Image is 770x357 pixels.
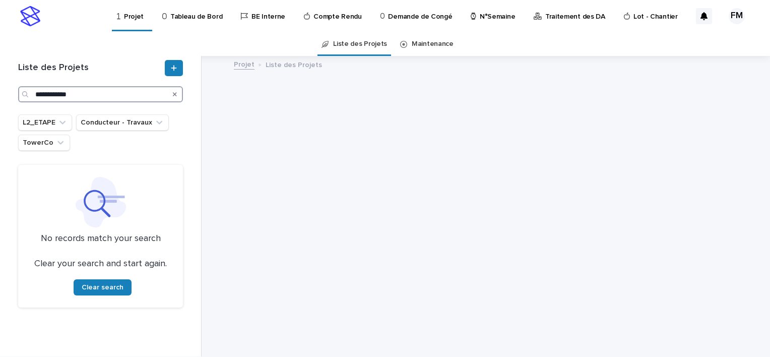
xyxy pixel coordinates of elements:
[20,6,40,26] img: stacker-logo-s-only.png
[34,259,167,270] p: Clear your search and start again.
[74,279,132,295] button: Clear search
[18,114,72,131] button: L2_ETAPE
[18,86,183,102] input: Search
[18,135,70,151] button: TowerCo
[18,63,163,74] h1: Liste des Projets
[412,32,454,56] a: Maintenance
[266,58,322,70] p: Liste des Projets
[76,114,169,131] button: Conducteur - Travaux
[30,233,171,245] p: No records match your search
[333,32,387,56] a: Liste des Projets
[729,8,745,24] div: FM
[82,284,123,291] span: Clear search
[234,58,254,70] a: Projet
